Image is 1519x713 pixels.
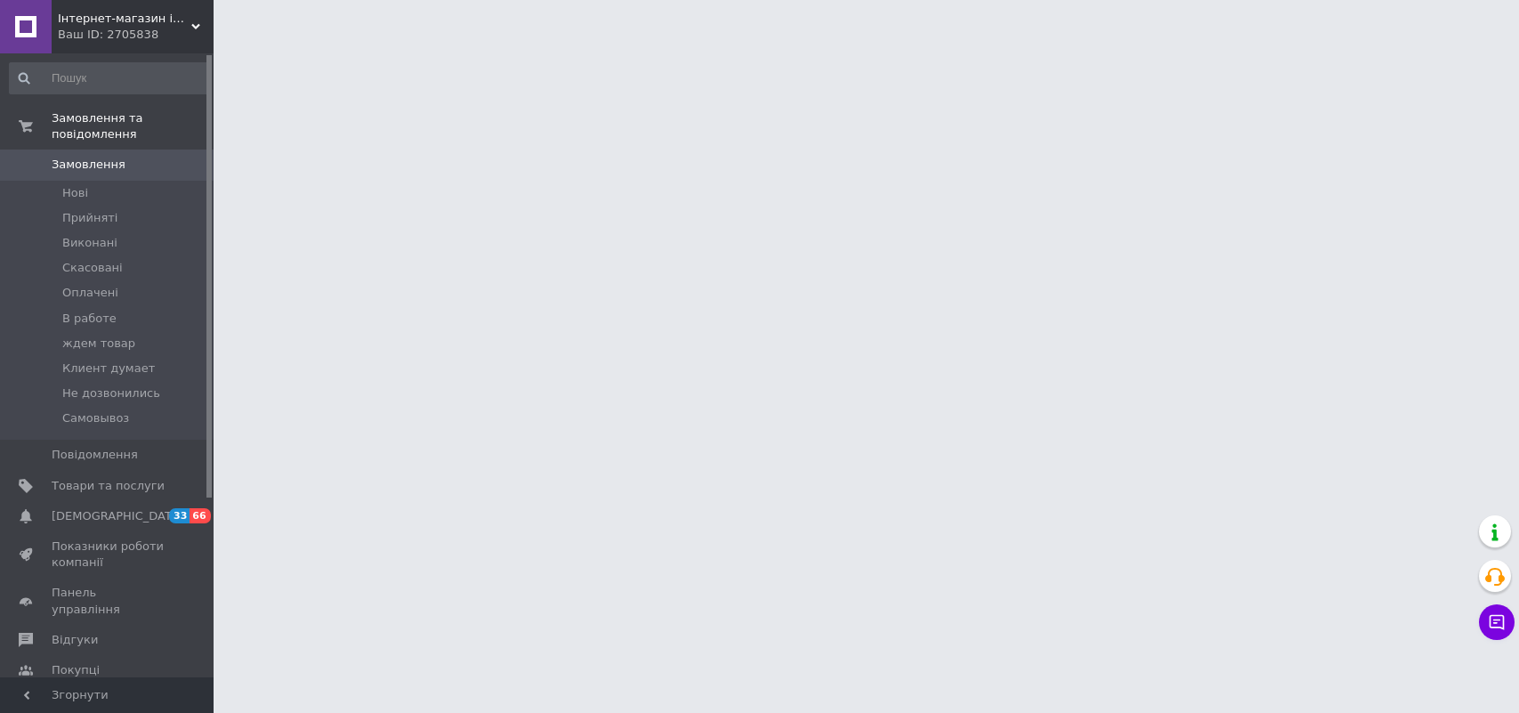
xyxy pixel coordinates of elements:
span: Самовывоз [62,410,129,426]
span: Інтернет-магазин інструменту "РЕЗЕРВ" [58,11,191,27]
span: Показники роботи компанії [52,539,165,571]
span: Товари та послуги [52,478,165,494]
span: Панель управління [52,585,165,617]
span: Оплачені [62,285,118,301]
span: Повідомлення [52,447,138,463]
span: [DEMOGRAPHIC_DATA] [52,508,183,524]
span: Прийняті [62,210,117,226]
span: Виконані [62,235,117,251]
span: В работе [62,311,117,327]
input: Пошук [9,62,209,94]
span: Клиент думает [62,361,155,377]
span: Скасовані [62,260,123,276]
span: Замовлення та повідомлення [52,110,214,142]
span: Відгуки [52,632,98,648]
span: ждем товар [62,336,135,352]
span: Покупці [52,662,100,678]
span: 33 [169,508,190,523]
span: 66 [190,508,210,523]
span: Нові [62,185,88,201]
span: Не дозвонились [62,385,160,401]
div: Ваш ID: 2705838 [58,27,214,43]
button: Чат з покупцем [1479,604,1515,640]
span: Замовлення [52,157,125,173]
